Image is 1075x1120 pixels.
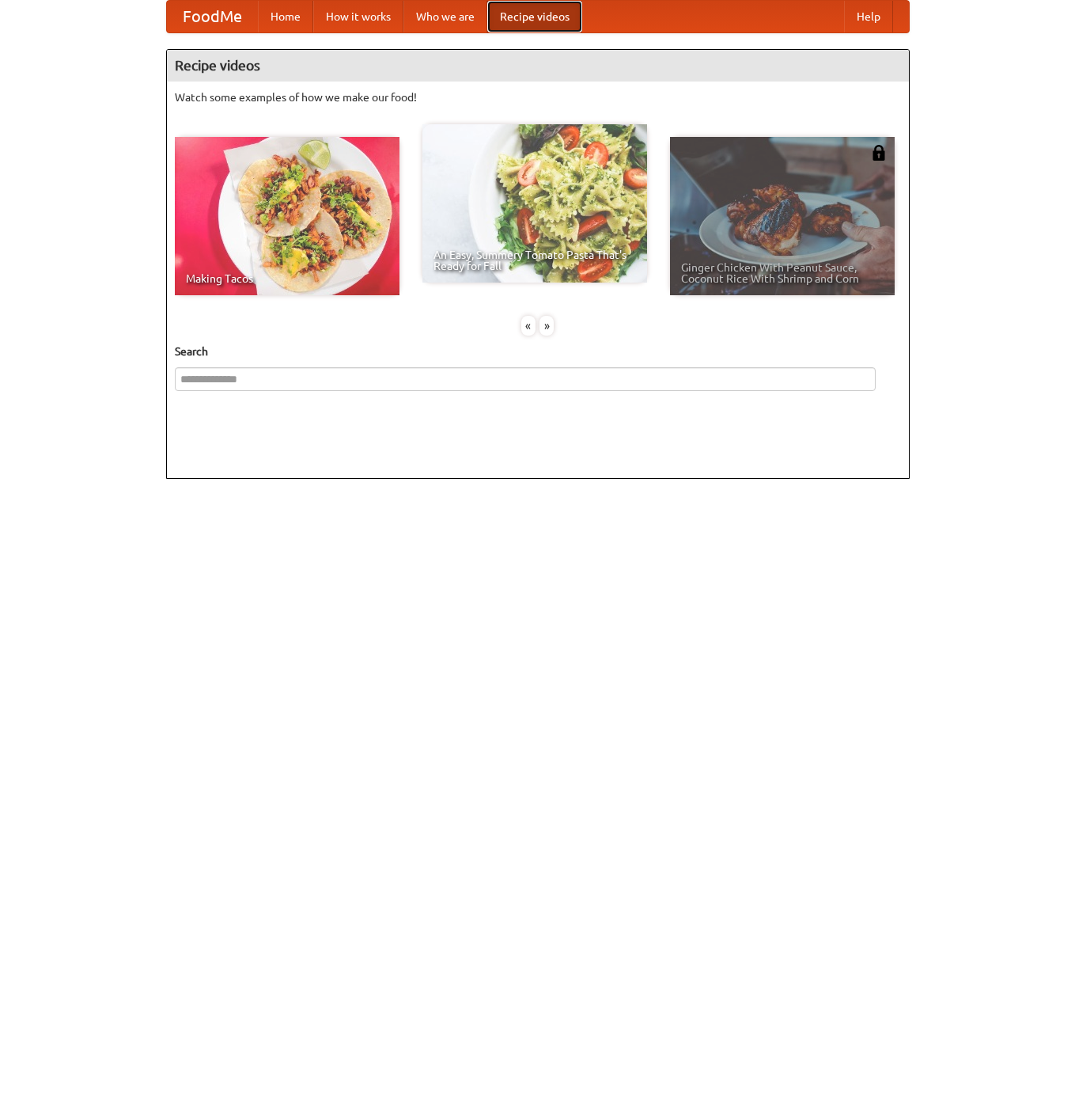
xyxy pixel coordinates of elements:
h5: Search [175,344,901,359]
a: Help [844,1,893,32]
div: « [521,316,536,336]
span: An Easy, Summery Tomato Pasta That's Ready for Fall [433,249,636,271]
p: Watch some examples of how we make our food! [175,89,901,105]
a: How it works [313,1,403,32]
a: FoodMe [167,1,258,32]
span: Making Tacos [186,273,388,284]
a: Recipe videos [487,1,582,32]
a: Making Tacos [175,137,399,295]
a: Home [258,1,313,32]
div: » [539,316,554,336]
h4: Recipe videos [167,50,909,82]
a: An Easy, Summery Tomato Pasta That's Ready for Fall [422,124,647,283]
a: Who we are [403,1,487,32]
img: 483408.png [871,145,887,161]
